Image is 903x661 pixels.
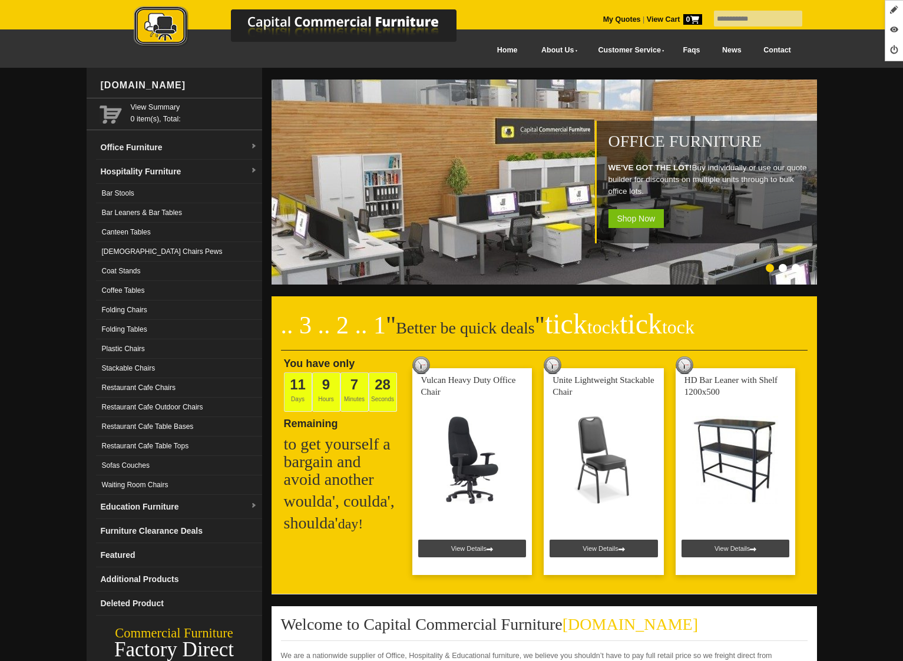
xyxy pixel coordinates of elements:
h2: to get yourself a bargain and avoid another [284,435,402,488]
a: Restaurant Cafe Table Tops [96,437,262,456]
span: 28 [375,376,391,392]
span: Shop Now [608,209,664,228]
img: tick tock deal clock [412,356,430,374]
a: Restaurant Cafe Chairs [96,378,262,398]
a: Restaurant Cafe Table Bases [96,417,262,437]
h2: Better be quick deals [281,315,808,351]
span: tock [662,316,694,338]
img: Office Furniture [272,80,819,285]
a: Canteen Tables [96,223,262,242]
a: Plastic Chairs [96,339,262,359]
a: Furniture Clearance Deals [96,519,262,543]
h1: Office Furniture [608,133,811,150]
a: Waiting Room Chairs [96,475,262,495]
span: 0 item(s), Total: [131,101,257,123]
a: Bar Stools [96,184,262,203]
a: [DEMOGRAPHIC_DATA] Chairs Pews [96,242,262,262]
img: dropdown [250,167,257,174]
img: tick tock deal clock [676,356,693,374]
img: dropdown [250,143,257,150]
a: View Summary [131,101,257,113]
p: Buy individually or use our quote builder for discounts on multiple units through to bulk office ... [608,162,811,197]
a: Contact [752,37,802,64]
span: .. 3 .. 2 .. 1 [281,312,386,339]
div: [DOMAIN_NAME] [96,68,262,103]
span: " [535,312,694,339]
a: Education Furnituredropdown [96,495,262,519]
span: 0 [683,14,702,25]
span: 7 [350,376,358,392]
a: My Quotes [603,15,641,24]
span: 11 [290,376,306,392]
span: Seconds [369,372,397,412]
a: Bar Leaners & Bar Tables [96,203,262,223]
a: Faqs [672,37,712,64]
img: dropdown [250,503,257,510]
li: Page dot 3 [792,264,800,272]
span: Hours [312,372,340,412]
li: Page dot 1 [766,264,774,272]
span: Minutes [340,372,369,412]
span: 9 [322,376,330,392]
a: Coat Stands [96,262,262,281]
div: Commercial Furniture [87,625,262,642]
span: tick tick [545,308,694,339]
a: Coffee Tables [96,281,262,300]
a: Stackable Chairs [96,359,262,378]
a: Additional Products [96,567,262,591]
div: Factory Direct [87,642,262,658]
a: Featured [96,543,262,567]
a: About Us [528,37,585,64]
span: Remaining [284,413,338,429]
img: tick tock deal clock [544,356,561,374]
img: Capital Commercial Furniture Logo [101,6,514,49]
a: View Cart0 [644,15,702,24]
a: Capital Commercial Furniture Logo [101,6,514,52]
a: News [711,37,752,64]
h2: shoulda' [284,514,402,533]
a: Restaurant Cafe Outdoor Chairs [96,398,262,417]
a: Deleted Product [96,591,262,616]
h2: Welcome to Capital Commercial Furniture [281,616,808,641]
h2: woulda', coulda', [284,493,402,510]
a: Office Furnituredropdown [96,135,262,160]
a: Hospitality Furnituredropdown [96,160,262,184]
li: Page dot 2 [779,264,787,272]
strong: WE'VE GOT THE LOT! [608,163,692,172]
a: Office Furniture WE'VE GOT THE LOT!Buy individually or use our quote builder for discounts on mul... [272,278,819,286]
span: tock [587,316,620,338]
span: You have only [284,358,355,369]
span: [DOMAIN_NAME] [563,615,698,633]
span: day! [338,516,363,531]
a: Customer Service [585,37,672,64]
span: Days [284,372,312,412]
span: " [386,312,396,339]
a: Folding Chairs [96,300,262,320]
a: Sofas Couches [96,456,262,475]
a: Folding Tables [96,320,262,339]
strong: View Cart [647,15,702,24]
